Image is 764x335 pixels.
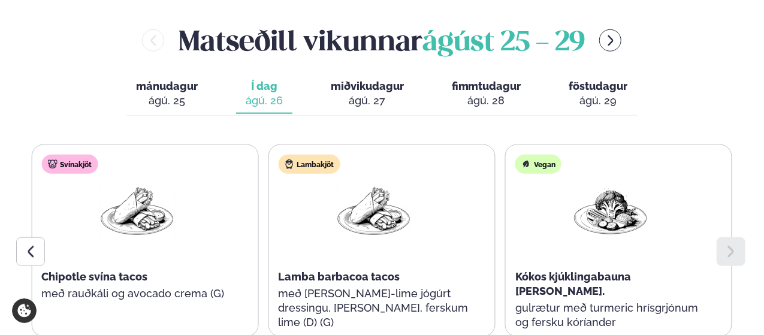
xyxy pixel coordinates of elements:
[246,93,283,108] div: ágú. 26
[331,93,404,108] div: ágú. 27
[452,93,521,108] div: ágú. 28
[422,30,585,56] span: ágúst 25 - 29
[560,74,638,114] button: föstudagur ágú. 29
[41,155,98,174] div: Svínakjöt
[599,29,621,52] button: menu-btn-right
[246,79,283,93] span: Í dag
[321,74,413,114] button: miðvikudagur ágú. 27
[126,74,207,114] button: mánudagur ágú. 25
[569,80,628,92] span: föstudagur
[515,155,561,174] div: Vegan
[569,93,628,108] div: ágú. 29
[179,21,585,60] h2: Matseðill vikunnar
[278,155,340,174] div: Lambakjöt
[278,270,400,283] span: Lamba barbacoa tacos
[335,183,412,239] img: Wraps.png
[47,159,57,169] img: pork.svg
[278,286,469,330] p: með [PERSON_NAME]-lime jógúrt dressingu, [PERSON_NAME], ferskum lime (D) (G)
[136,80,198,92] span: mánudagur
[515,301,706,330] p: gulrætur með turmeric hrísgrjónum og fersku kóríander
[12,298,37,323] a: Cookie settings
[572,183,649,239] img: Vegan.png
[98,183,175,239] img: Wraps.png
[515,270,631,297] span: Kókos kjúklingabauna [PERSON_NAME].
[41,286,232,301] p: með rauðkáli og avocado crema (G)
[236,74,292,114] button: Í dag ágú. 26
[331,80,404,92] span: miðvikudagur
[136,93,198,108] div: ágú. 25
[142,29,164,52] button: menu-btn-left
[521,159,531,169] img: Vegan.svg
[284,159,294,169] img: Lamb.svg
[452,80,521,92] span: fimmtudagur
[442,74,531,114] button: fimmtudagur ágú. 28
[41,270,147,283] span: Chipotle svína tacos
